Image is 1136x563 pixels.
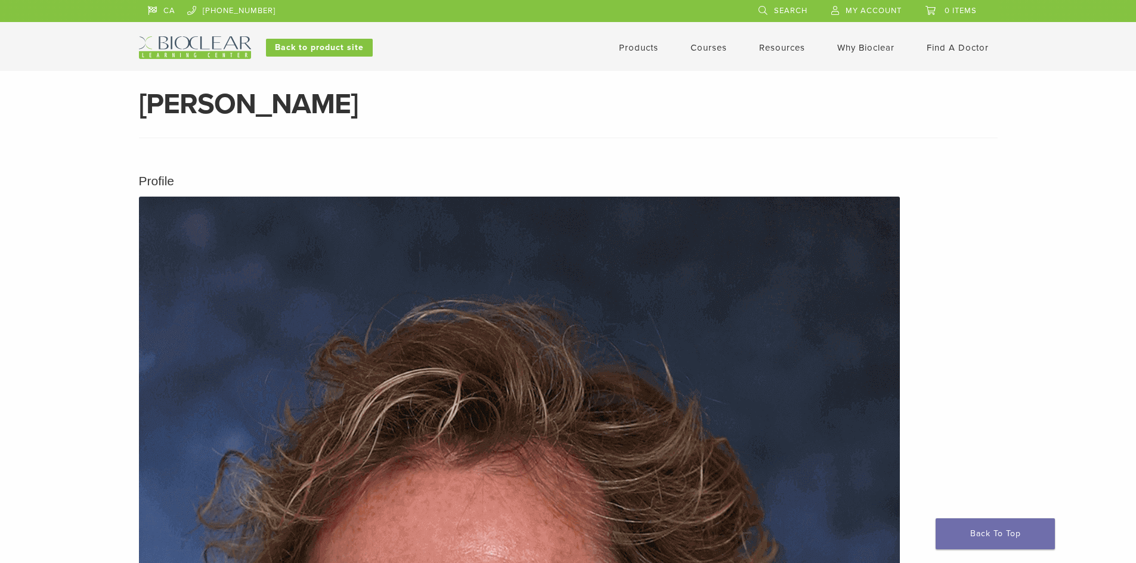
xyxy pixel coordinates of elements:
[139,36,251,59] img: Bioclear
[936,518,1055,549] a: Back To Top
[691,42,727,53] a: Courses
[759,42,805,53] a: Resources
[139,172,998,191] h5: Profile
[619,42,658,53] a: Products
[945,6,977,15] span: 0 items
[837,42,894,53] a: Why Bioclear
[774,6,807,15] span: Search
[846,6,902,15] span: My Account
[139,90,998,119] h1: [PERSON_NAME]
[927,42,989,53] a: Find A Doctor
[266,39,373,57] a: Back to product site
